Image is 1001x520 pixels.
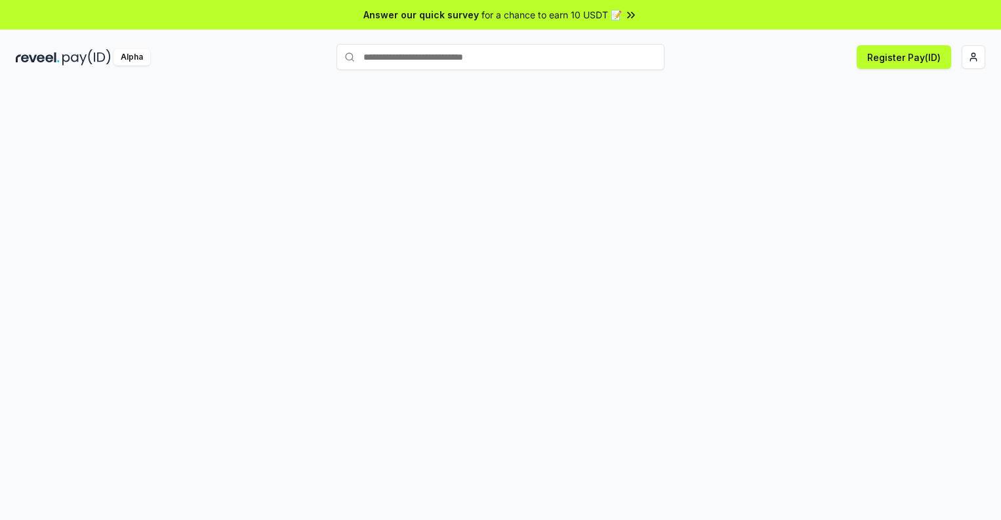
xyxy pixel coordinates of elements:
span: for a chance to earn 10 USDT 📝 [481,8,622,22]
button: Register Pay(ID) [857,45,951,69]
div: Alpha [113,49,150,66]
span: Answer our quick survey [363,8,479,22]
img: pay_id [62,49,111,66]
img: reveel_dark [16,49,60,66]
